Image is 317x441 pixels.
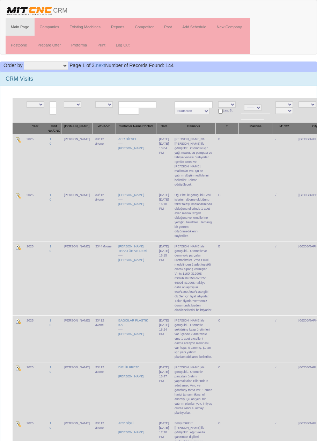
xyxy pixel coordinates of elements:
td: [PERSON_NAME] ile görüşüldü. Otomotiv parçaları üretimi yapmaktalar. Ellerinde 2 adet smec Vmc ve... [172,362,215,418]
td: Uğur be ile görüşüldü. Asıl işlerinin dövme olduğunu fakat talaşlı imalatlarınında olduğunu eller... [172,190,215,241]
a: Postpone [6,36,32,54]
td: 2025 [24,241,47,315]
td: [PERSON_NAME] [61,315,93,362]
a: Print [92,36,111,54]
a: 1 [50,421,51,425]
div: [DATE] 18:47 PM [159,370,169,383]
a: Competitor [130,18,159,36]
img: Edit [15,244,21,250]
td: [PERSON_NAME] [61,134,93,190]
th: M1/M2 [273,123,296,134]
th: Machine [238,123,273,134]
td: Last St. [215,98,238,123]
th: T [215,123,238,134]
a: 0 [50,370,51,374]
td: / [273,134,296,190]
td: [PERSON_NAME] ve [PERSON_NAME] ile görüşüldü. Otomotiv için yağ, mazot, su pompası ve tahliye van... [172,134,215,190]
a: 1 [50,366,51,369]
td: [DATE] [156,241,172,315]
td: [DATE] [156,362,172,418]
td: / [273,190,296,241]
td: ---- [116,241,156,315]
a: Add Schedule [177,18,212,36]
th: W/VA/VB [93,123,116,134]
a: 0 [50,142,51,145]
a: [PERSON_NAME] [118,332,144,336]
a: AER DİESEL [118,137,137,141]
a: 1 [50,245,51,248]
th: [DOMAIN_NAME] [61,123,93,134]
div: [DATE] 18:24 PM [159,323,169,337]
span: Number of Records Found: 144 [69,63,174,68]
td: 2025 [24,190,47,241]
img: Edit [15,365,21,371]
a: next [96,63,105,68]
div: [DATE] 16:15 PM [159,249,169,262]
img: Edit [15,318,21,324]
a: [PERSON_NAME] [118,193,144,197]
td: B [215,241,238,315]
a: 1 [50,137,51,141]
th: Year [24,123,47,134]
a: BAĞCILAR PLASTİK KAL [118,319,148,327]
div: [DATE] 16:18 PM [159,197,169,211]
a: 1 [50,319,51,322]
span: Page 1 of 3. [69,63,96,68]
td: / [273,241,296,315]
td: [PERSON_NAME] [61,190,93,241]
td: 33/ 12 /None [93,190,116,241]
td: [DATE] [156,315,172,362]
div: [DATE] 17:20 PM [159,426,169,439]
a: Reports [106,18,130,36]
img: header.png [6,6,53,16]
td: [PERSON_NAME] [61,362,93,418]
td: 33/ 12 /None [93,134,116,190]
a: 0 [50,198,51,201]
a: [PERSON_NAME] [118,431,144,434]
td: ---- [116,315,156,362]
a: Log Out [111,36,135,54]
td: 33/ 12 /None [93,362,116,418]
th: Date [156,123,172,134]
img: Edit [15,193,21,198]
th: Remarks [172,123,215,134]
td: ---- [116,190,156,241]
a: Proforma [66,36,92,54]
td: [DATE] [156,134,172,190]
td: / [273,362,296,418]
a: CRM [0,0,73,18]
td: C [215,190,238,241]
td: [DATE] [156,190,172,241]
a: Prepare Offer [32,36,66,54]
a: 1 [50,193,51,197]
td: ---- [116,134,156,190]
td: 2025 [24,362,47,418]
a: [PERSON_NAME] [118,146,144,150]
a: [PERSON_NAME] [118,202,144,206]
a: BİRLİK FREZE [118,366,140,369]
td: 33/ 12 /None [93,315,116,362]
a: New Company [212,18,247,36]
div: [DATE] 13:04 PM [159,142,169,155]
img: Edit [15,421,21,427]
a: ARY DİŞLİ [118,421,133,425]
td: C [215,315,238,362]
th: Visit No./CNC [47,123,61,134]
a: 0 [50,323,51,327]
h3: CRM Visits [6,76,311,82]
a: 0 [50,249,51,253]
td: 33/ 4 /None [93,241,116,315]
a: Past [159,18,177,36]
a: Main Page [6,18,35,36]
a: 0 [50,426,51,429]
a: [PERSON_NAME] [118,258,144,262]
a: [PERSON_NAME] [118,375,144,378]
td: / [273,315,296,362]
td: [PERSON_NAME] [61,241,93,315]
th: Customer Name/Contact [116,123,156,134]
td: [PERSON_NAME] ile görüşüldü. Otomotiv sektörüne kalıp üretimleri var. İçeride 2 adet wele vmc 1 a... [172,315,215,362]
td: 2025 [24,315,47,362]
td: ---- [116,362,156,418]
a: Existing Machines [64,18,106,36]
a: [PERSON_NAME] TRAKTÖR VE DEMİ [118,245,147,253]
